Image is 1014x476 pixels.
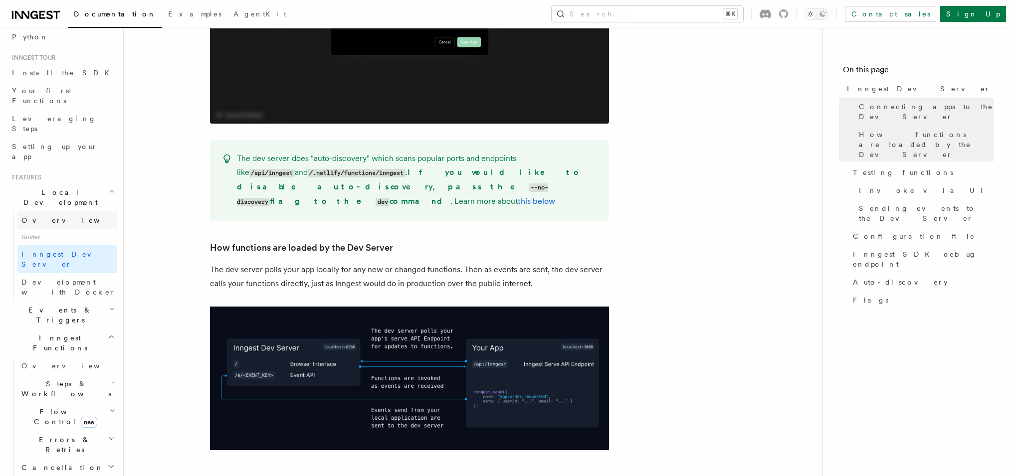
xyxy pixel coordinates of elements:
span: Inngest Functions [8,333,108,353]
p: The dev server polls your app locally for any new or changed functions. Then as events are sent, ... [210,263,609,291]
span: Auto-discovery [853,277,948,287]
span: Python [12,33,48,41]
code: --no-discovery [237,183,549,206]
a: Install the SDK [8,64,117,82]
a: Overview [17,357,117,375]
span: Inngest SDK debug endpoint [853,249,994,269]
span: Your first Functions [12,87,71,105]
span: Inngest Dev Server [847,84,991,94]
span: How functions are loaded by the Dev Server [859,130,994,159]
button: Toggle dark mode [805,8,828,20]
span: Guides [17,229,117,245]
span: Configuration file [853,231,975,241]
a: Python [8,28,117,46]
a: Leveraging Steps [8,110,117,138]
span: new [81,417,97,428]
span: Leveraging Steps [12,115,96,133]
div: Local Development [8,211,117,301]
a: Configuration file [849,227,994,245]
span: Flags [853,295,888,305]
button: Steps & Workflows [17,375,117,403]
img: dev-server-diagram-v2.png [210,307,609,450]
a: Auto-discovery [849,273,994,291]
span: Inngest Dev Server [21,250,107,268]
a: Setting up your app [8,138,117,165]
span: Features [8,173,41,181]
button: Local Development [8,183,117,211]
span: Setting up your app [12,143,98,160]
span: Flow Control [17,407,110,427]
a: Inngest Dev Server [17,245,117,273]
span: Local Development [8,187,109,207]
a: Flags [849,291,994,309]
span: AgentKit [233,10,286,18]
p: The dev server does "auto-discovery" which scans popular ports and endpoints like and . . Learn m... [237,152,597,209]
button: Errors & Retries [17,431,117,459]
a: Documentation [68,3,162,28]
span: Documentation [74,10,156,18]
span: Examples [168,10,221,18]
a: Contact sales [845,6,936,22]
a: How functions are loaded by the Dev Server [855,126,994,163]
span: Cancellation [17,463,104,473]
span: Testing functions [853,167,953,177]
span: Overview [21,216,124,224]
a: Development with Docker [17,273,117,301]
a: Sending events to the Dev Server [855,199,994,227]
span: Inngest tour [8,54,56,62]
a: this below [518,196,555,206]
a: Invoke via UI [855,181,994,199]
span: Errors & Retries [17,435,108,455]
span: Events & Triggers [8,305,109,325]
h4: On this page [843,64,994,80]
button: Events & Triggers [8,301,117,329]
span: Steps & Workflows [17,379,111,399]
strong: If you would like to disable auto-discovery, pass the flag to the command [237,167,582,206]
a: Connecting apps to the Dev Server [855,98,994,126]
span: Invoke via UI [859,185,992,195]
span: Install the SDK [12,69,115,77]
button: Flow Controlnew [17,403,117,431]
a: Testing functions [849,163,994,181]
span: Overview [21,362,124,370]
a: Inngest Dev Server [843,80,994,98]
a: Inngest SDK debug endpoint [849,245,994,273]
a: Your first Functions [8,82,117,110]
a: Examples [162,3,227,27]
button: Search...⌘K [552,6,743,22]
code: /api/inngest [249,169,295,177]
span: Sending events to the Dev Server [859,203,994,223]
kbd: ⌘K [723,9,737,19]
a: Sign Up [940,6,1006,22]
code: /.netlify/functions/inngest [308,169,406,177]
a: How functions are loaded by the Dev Server [210,241,393,255]
a: AgentKit [227,3,292,27]
button: Inngest Functions [8,329,117,357]
span: Development with Docker [21,278,115,296]
a: Overview [17,211,117,229]
code: dev [376,198,390,206]
span: Connecting apps to the Dev Server [859,102,994,122]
